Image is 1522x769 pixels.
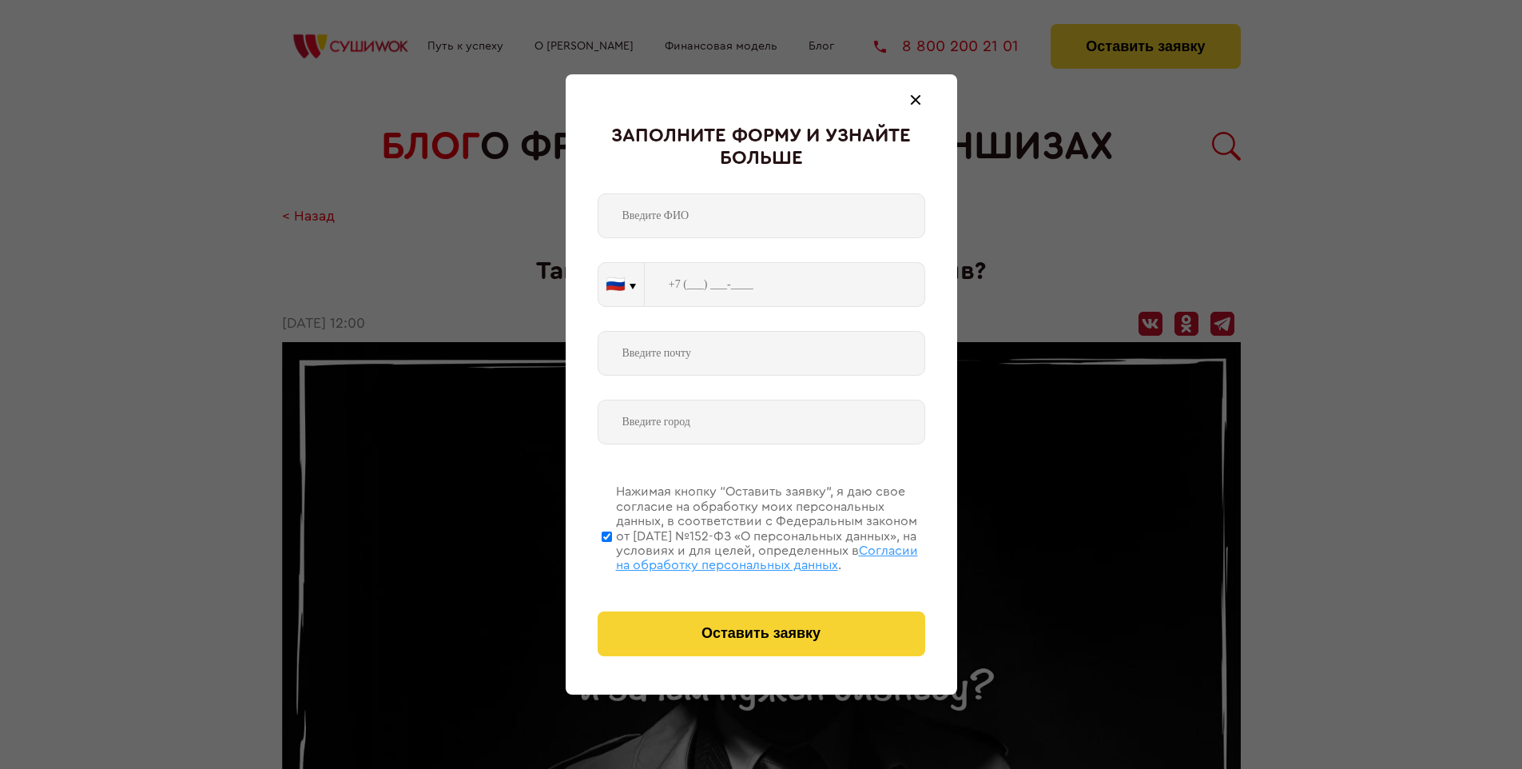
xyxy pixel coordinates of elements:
[645,262,925,307] input: +7 (___) ___-____
[598,400,925,444] input: Введите город
[616,544,918,572] span: Согласии на обработку персональных данных
[598,612,925,656] button: Оставить заявку
[598,263,644,306] button: 🇷🇺
[598,331,925,376] input: Введите почту
[598,126,925,169] div: Заполните форму и узнайте больше
[616,484,925,572] div: Нажимая кнопку “Оставить заявку”, я даю свое согласие на обработку моих персональных данных, в со...
[598,193,925,238] input: Введите ФИО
